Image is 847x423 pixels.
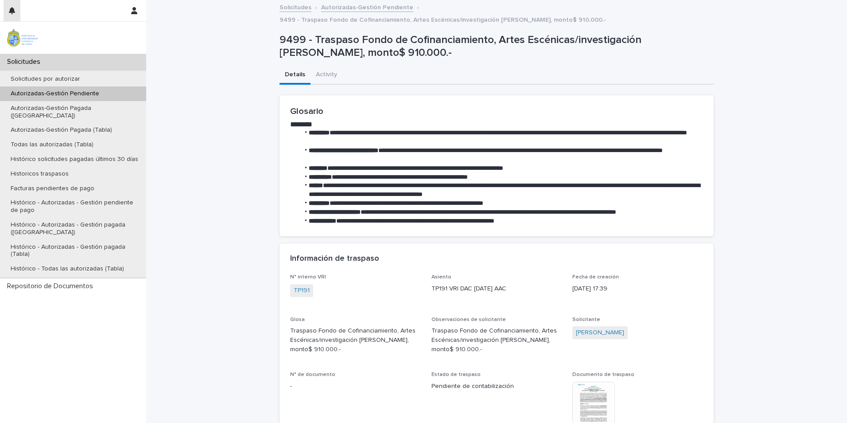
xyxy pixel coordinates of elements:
[290,317,305,322] span: Glosa
[431,372,481,377] span: Estado de traspaso
[4,243,146,258] p: Histórico - Autorizadas - Gestión pagada (Tabla)
[431,382,562,391] p: Pendiente de contabilización
[290,372,335,377] span: N° de documento
[431,326,562,354] p: Traspaso Fondo de Cofinanciamiento, Artes Escénicas/investigación [PERSON_NAME], monto$ 910.000.-
[572,284,703,294] p: [DATE] 17:39
[4,156,145,163] p: Histórico solicitudes pagadas últimos 30 días
[290,106,703,117] h2: Glosario
[311,66,342,85] button: Activity
[321,2,413,12] a: Autorizadas-Gestión Pendiente
[4,126,119,134] p: Autorizadas-Gestión Pagada (Tabla)
[280,34,710,59] p: 9499 - Traspaso Fondo de Cofinanciamiento, Artes Escénicas/investigación [PERSON_NAME], monto$ 91...
[290,382,421,391] p: -
[4,282,100,290] p: Repositorio de Documentos
[4,185,101,192] p: Facturas pendientes de pago
[290,254,379,264] h2: Información de traspaso
[4,75,87,83] p: Solicitudes por autorizar
[4,90,106,98] p: Autorizadas-Gestión Pendiente
[280,14,606,24] p: 9499 - Traspaso Fondo de Cofinanciamiento, Artes Escénicas/investigación [PERSON_NAME], monto$ 91...
[4,58,47,66] p: Solicitudes
[431,284,562,294] p: TP191 VRI DAC [DATE] AAC
[4,170,76,178] p: Historicos traspasos
[290,274,326,280] span: N° interno VRI
[7,29,38,47] img: iqsleoUpQLaG7yz5l0jK
[431,274,451,280] span: Asiento
[572,372,634,377] span: Documento de traspaso
[431,317,506,322] span: Observaciones de solicitante
[4,199,146,214] p: Histórico - Autorizadas - Gestión pendiente de pago
[294,286,310,295] a: TP191
[4,141,101,149] p: Todas las autorizadas (Tabla)
[572,274,619,280] span: Fecha de creación
[4,221,146,236] p: Histórico - Autorizadas - Gestión pagada ([GEOGRAPHIC_DATA])
[4,105,146,120] p: Autorizadas-Gestión Pagada ([GEOGRAPHIC_DATA])
[280,2,311,12] a: Solicitudes
[572,317,600,322] span: Solicitante
[576,328,624,337] a: [PERSON_NAME]
[4,265,131,273] p: Histórico - Todas las autorizadas (Tabla)
[280,66,311,85] button: Details
[290,326,421,354] p: Traspaso Fondo de Cofinanciamiento, Artes Escénicas/investigación [PERSON_NAME], monto$ 910.000.-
